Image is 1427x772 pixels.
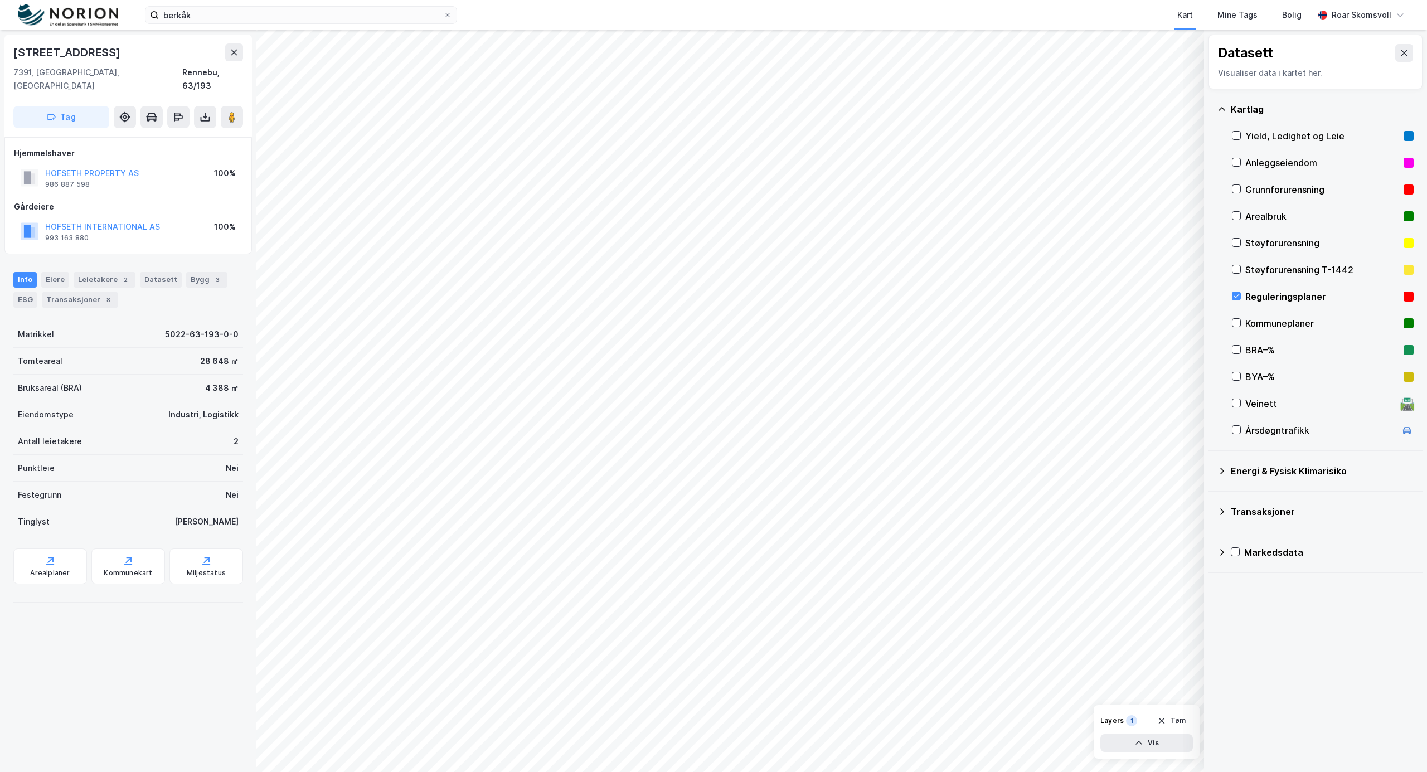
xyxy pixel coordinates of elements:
div: Mine Tags [1217,8,1258,22]
div: Transaksjoner [1231,505,1414,518]
input: Søk på adresse, matrikkel, gårdeiere, leietakere eller personer [159,7,443,23]
div: Arealbruk [1245,210,1399,223]
div: 3 [212,274,223,285]
div: 1 [1126,715,1137,726]
div: 7391, [GEOGRAPHIC_DATA], [GEOGRAPHIC_DATA] [13,66,182,93]
img: norion-logo.80e7a08dc31c2e691866.png [18,4,118,27]
div: 4 388 ㎡ [205,381,239,395]
div: Layers [1100,716,1124,725]
div: Transaksjoner [42,292,118,308]
div: BYA–% [1245,370,1399,383]
div: Gårdeiere [14,200,242,213]
div: 2 [120,274,131,285]
div: Støyforurensning T-1442 [1245,263,1399,276]
button: Tag [13,106,109,128]
div: [STREET_ADDRESS] [13,43,123,61]
div: Matrikkel [18,328,54,341]
div: 🛣️ [1400,396,1415,411]
iframe: Chat Widget [1371,718,1427,772]
div: Markedsdata [1244,546,1414,559]
div: 993 163 880 [45,234,89,242]
div: 986 887 598 [45,180,90,189]
div: 5022-63-193-0-0 [165,328,239,341]
div: Nei [226,488,239,502]
div: Leietakere [74,272,135,288]
div: Festegrunn [18,488,61,502]
div: 28 648 ㎡ [200,355,239,368]
div: BRA–% [1245,343,1399,357]
div: Hjemmelshaver [14,147,242,160]
button: Tøm [1150,712,1193,730]
div: Årsdøgntrafikk [1245,424,1396,437]
div: Tinglyst [18,515,50,528]
div: Info [13,272,37,288]
div: Rennebu, 63/193 [182,66,243,93]
div: Eiendomstype [18,408,74,421]
div: Datasett [1218,44,1273,62]
div: Yield, Ledighet og Leie [1245,129,1399,143]
div: Antall leietakere [18,435,82,448]
div: Kommunekart [104,569,152,577]
div: Visualiser data i kartet her. [1218,66,1413,80]
div: Nei [226,462,239,475]
div: Bolig [1282,8,1302,22]
div: Kart [1177,8,1193,22]
div: Eiere [41,272,69,288]
div: Støyforurensning [1245,236,1399,250]
div: 100% [214,220,236,234]
div: Datasett [140,272,182,288]
div: 8 [103,294,114,305]
div: Kartlag [1231,103,1414,116]
div: Bygg [186,272,227,288]
div: Miljøstatus [187,569,226,577]
div: Bruksareal (BRA) [18,381,82,395]
div: ESG [13,292,37,308]
button: Vis [1100,734,1193,752]
div: Arealplaner [30,569,70,577]
div: 100% [214,167,236,180]
div: 2 [234,435,239,448]
div: [PERSON_NAME] [174,515,239,528]
div: Kommuneplaner [1245,317,1399,330]
div: Industri, Logistikk [168,408,239,421]
div: Roar Skomsvoll [1332,8,1391,22]
div: Reguleringsplaner [1245,290,1399,303]
div: Veinett [1245,397,1396,410]
div: Punktleie [18,462,55,475]
div: Energi & Fysisk Klimarisiko [1231,464,1414,478]
div: Grunnforurensning [1245,183,1399,196]
div: Anleggseiendom [1245,156,1399,169]
div: Tomteareal [18,355,62,368]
